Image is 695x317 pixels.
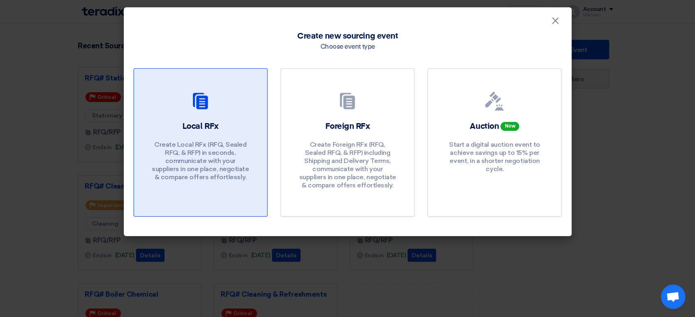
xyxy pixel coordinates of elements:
[134,68,267,217] a: Local RFx Create Local RFx (RFQ, Sealed RFQ, & RFP) in seconds, communicate with your suppliers i...
[281,68,414,217] a: Foreign RFx Create Foreign RFx (RFQ, Sealed RFQ, & RFP) including Shipping and Delivery Terms, co...
[325,121,370,132] h2: Foreign RFx
[151,141,249,181] p: Create Local RFx (RFQ, Sealed RFQ, & RFP) in seconds, communicate with your suppliers in one plac...
[446,141,544,173] p: Start a digital auction event to achieve savings up to 15% per event, in a shorter negotiation cy...
[298,141,396,189] p: Create Foreign RFx (RFQ, Sealed RFQ, & RFP) including Shipping and Delivery Terms, communicate wi...
[182,121,219,132] h2: Local RFx
[545,13,566,29] button: Close
[320,42,375,52] div: Choose event type
[470,122,499,130] span: Auction
[661,284,685,309] a: Open chat
[551,15,559,31] span: ×
[428,68,561,217] a: Auction New Start a digital auction event to achieve savings up to 15% per event, in a shorter ne...
[500,122,519,131] span: New
[297,30,398,42] span: Create new sourcing event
